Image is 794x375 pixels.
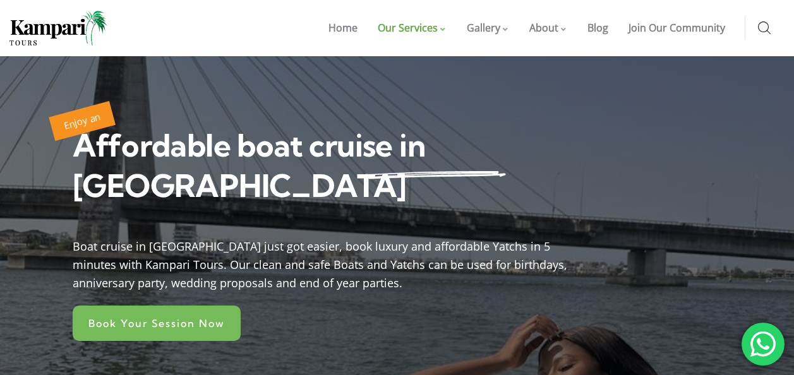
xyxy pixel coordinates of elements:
[529,21,558,35] span: About
[378,21,438,35] span: Our Services
[73,306,241,341] a: Book Your Session Now
[73,126,425,205] span: Affordable boat cruise in [GEOGRAPHIC_DATA]
[629,21,725,35] span: Join Our Community
[742,323,785,366] div: 'Get
[73,231,578,292] div: Boat cruise in [GEOGRAPHIC_DATA] just got easier, book luxury and affordable Yatchs in 5 minutes ...
[328,21,358,35] span: Home
[9,11,107,45] img: Home
[587,21,608,35] span: Blog
[88,318,225,328] span: Book Your Session Now
[467,21,500,35] span: Gallery
[63,110,102,132] span: Enjoy an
